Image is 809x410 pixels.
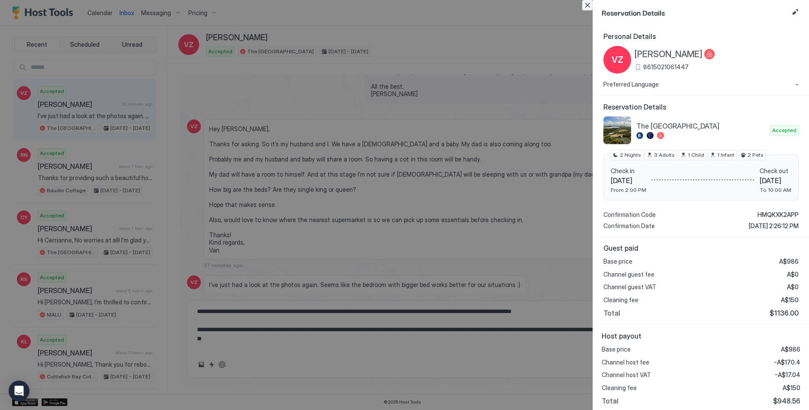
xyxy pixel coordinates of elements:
div: listing image [603,116,631,144]
span: Total [603,309,620,317]
span: Preferred Language [603,81,659,88]
span: A$0 [787,271,799,278]
span: 3 Adults [654,151,675,159]
span: Reservation Details [603,103,799,111]
span: [DATE] [760,176,791,185]
span: Personal Details [603,32,799,41]
span: 1 Infant [717,151,735,159]
span: Reservation Details [602,7,788,18]
span: Channel host VAT [602,371,651,379]
span: The [GEOGRAPHIC_DATA] [636,122,767,130]
span: 8615021061447 [643,63,689,71]
span: VZ [612,53,623,66]
span: A$150 [781,296,799,304]
span: Confirmation Date [603,222,655,230]
span: Base price [603,258,632,265]
span: Cleaning fee [603,296,638,304]
span: HMQKXK2APP [757,211,799,219]
span: A$986 [781,345,800,353]
div: Open Intercom Messenger [9,381,29,401]
span: -A$170.4 [774,358,800,366]
span: A$150 [783,384,800,392]
span: Base price [602,345,631,353]
span: [PERSON_NAME] [635,49,703,60]
span: A$986 [779,258,799,265]
span: Total [602,397,619,405]
span: 2 Pets [748,151,764,159]
span: From 2:00 PM [611,187,646,193]
span: Guest paid [603,244,799,252]
span: Channel host fee [602,358,649,366]
span: -A$17.04 [775,371,800,379]
span: $948.56 [773,397,800,405]
span: - [796,81,799,88]
span: [DATE] [611,176,646,185]
span: [DATE] 2:26:12 PM [749,222,799,230]
span: A$0 [787,283,799,291]
span: Check out [760,167,791,175]
span: Check in [611,167,646,175]
span: To 10:00 AM [760,187,791,193]
span: $1136.00 [770,309,799,317]
span: Channel guest fee [603,271,654,278]
span: Accepted [772,126,796,134]
button: Edit reservation [790,7,800,17]
span: Channel guest VAT [603,283,656,291]
span: Confirmation Code [603,211,656,219]
span: 1 Child [688,151,704,159]
span: Cleaning fee [602,384,637,392]
span: Host payout [602,332,800,340]
span: 2 Nights [620,151,641,159]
